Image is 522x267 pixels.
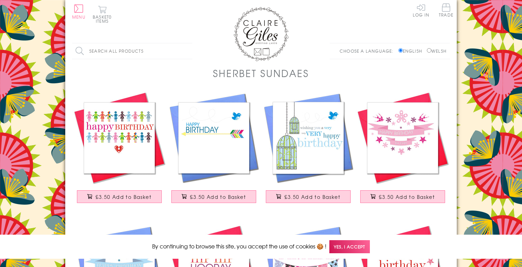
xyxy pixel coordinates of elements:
[96,14,112,24] span: 0 items
[95,193,151,200] span: £3.50 Add to Basket
[72,90,167,185] img: Birthday Card, Patterned Girls, Happy Birthday
[261,90,355,185] img: Birthday Card, Birdcages, Wishing you a very Happy Birthday
[284,193,340,200] span: £3.50 Add to Basket
[439,3,453,17] span: Trade
[398,48,425,54] label: English
[360,190,445,203] button: £3.50 Add to Basket
[355,90,450,185] img: Birthday Card, Pink Banner, Happy Birthday to you
[213,66,309,80] h1: Sherbet Sundaes
[190,193,246,200] span: £3.50 Add to Basket
[93,6,112,23] button: Basket0 items
[266,190,351,203] button: £3.50 Add to Basket
[427,48,446,54] label: Welsh
[167,90,261,185] img: Birthday Card, Arrow and bird, Happy Birthday
[72,90,167,210] a: Birthday Card, Patterned Girls, Happy Birthday £3.50 Add to Basket
[72,14,86,20] span: Menu
[234,7,288,61] img: Claire Giles Greetings Cards
[72,4,86,19] button: Menu
[355,90,450,210] a: Birthday Card, Pink Banner, Happy Birthday to you £3.50 Add to Basket
[72,43,192,59] input: Search all products
[379,193,435,200] span: £3.50 Add to Basket
[261,90,355,210] a: Birthday Card, Birdcages, Wishing you a very Happy Birthday £3.50 Add to Basket
[427,48,431,53] input: Welsh
[413,3,429,17] a: Log In
[439,3,453,18] a: Trade
[340,48,397,54] p: Choose a language:
[185,43,192,59] input: Search
[77,190,162,203] button: £3.50 Add to Basket
[171,190,257,203] button: £3.50 Add to Basket
[329,240,370,254] span: Yes, I accept
[398,48,403,53] input: English
[167,90,261,210] a: Birthday Card, Arrow and bird, Happy Birthday £3.50 Add to Basket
